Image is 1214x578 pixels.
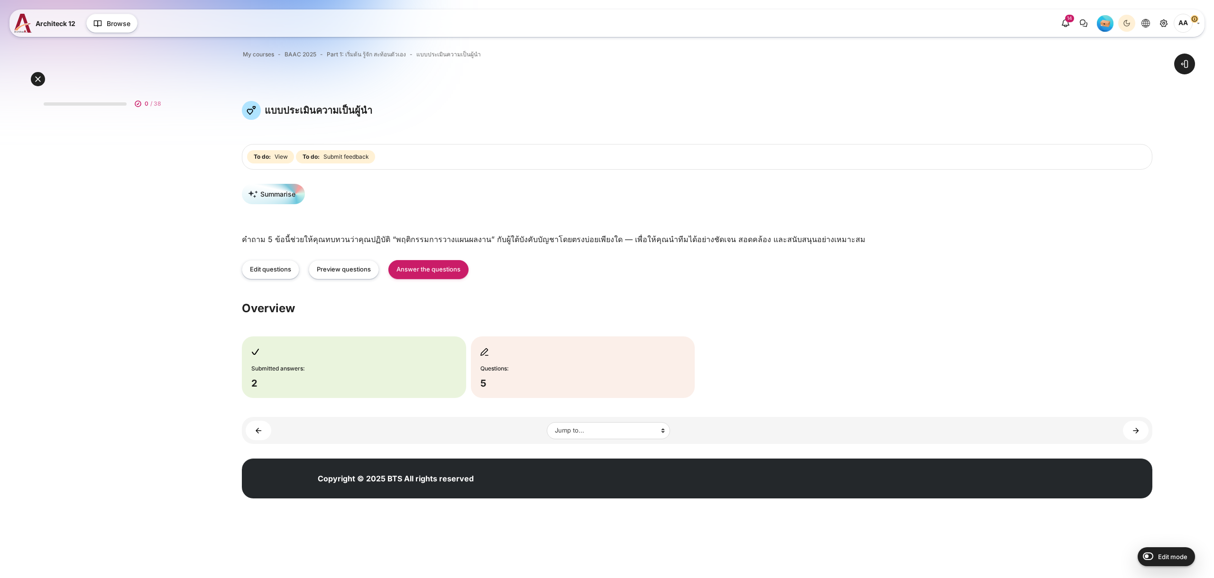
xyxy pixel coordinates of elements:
h5: Questions: [480,365,686,372]
button: Browse [86,14,138,33]
strong: Copyright © 2025 BTS All rights reserved [318,474,474,483]
a: แบบประเมินความเป็นผู้นำ [416,50,481,59]
span: 5 [480,376,686,390]
button: Summarise [242,184,305,204]
h5: Submitted answers: [251,365,457,372]
a: Preview questions [309,260,379,280]
a: Site administration [1155,15,1172,32]
a: Answer the questions [388,260,469,280]
span: View [275,153,288,161]
a: Level #1 [1093,15,1117,32]
a: BAAC 2025 [285,50,316,59]
span: 0 [145,99,148,108]
img: Level #1 [1097,15,1113,32]
span: Submit feedback [323,153,369,161]
a: User menu [1174,14,1200,33]
a: My courses [243,50,274,59]
span: Edit mode [1158,553,1187,560]
div: Completion requirements for แบบประเมินความเป็นผู้นำ [247,148,377,165]
section: Content [242,101,1152,444]
a: Pre-Work ▶︎ [1123,421,1149,440]
button: Light Mode Dark Mode [1118,15,1135,32]
a: ◀︎ คุณกำลังเผชิญสถานการณ์ใดอยู่? [246,421,271,440]
div: 14 [1065,15,1074,22]
button: Languages [1137,15,1154,32]
span: 2 [251,376,457,390]
a: A12 A12 Architeck 12 [14,14,79,33]
span: Browse [107,18,130,28]
strong: To do: [254,153,271,161]
span: / 38 [150,99,161,108]
nav: Navigation bar [242,48,1152,61]
h4: แบบประเมินความเป็นผู้นำ [265,104,372,117]
button: There are 0 unread conversations [1075,15,1092,32]
div: Dark Mode [1120,16,1134,30]
h3: Overview [242,301,1152,316]
span: Architeck 12 [36,18,75,28]
a: Edit questions [242,260,299,280]
a: 0 / 38 [36,90,173,113]
span: Aum Aum [1174,14,1193,33]
p: คำถาม 5 ข้อนี้ช่วยให้คุณทบทวนว่าคุณปฏิบัติ “พฤติกรรมการวางแผนผลงาน” กับผู้ใต้บังคับบัญชาโดยตรงบ่อ... [242,234,1152,245]
img: A12 [14,14,32,33]
div: Show notification window with 14 new notifications [1057,15,1074,32]
a: Part 1: เริ่มต้น รู้จัก สะท้อนตัวเอง [327,50,406,59]
strong: To do: [303,153,320,161]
